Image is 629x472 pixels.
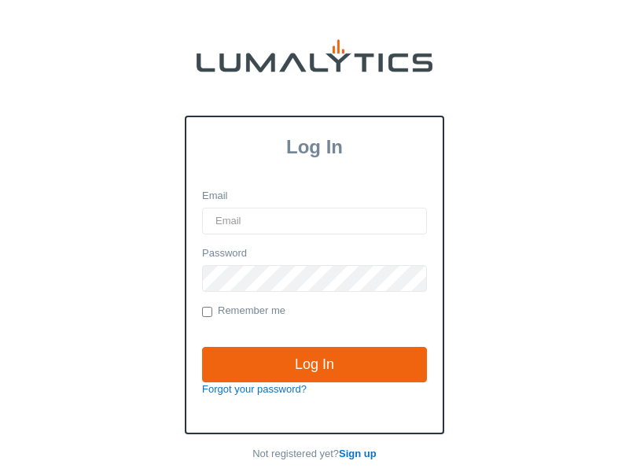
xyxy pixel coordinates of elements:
a: Forgot your password? [202,383,307,395]
input: Log In [202,347,427,383]
img: lumalytics-black-e9b537c871f77d9ce8d3a6940f85695cd68c596e3f819dc492052d1098752254.png [197,39,432,72]
label: Email [202,189,228,204]
label: Password [202,246,247,261]
p: Not registered yet? [185,447,444,462]
input: Email [202,208,427,234]
h3: Log In [186,136,443,158]
a: Sign up [339,448,377,459]
input: Remember me [202,307,212,317]
label: Remember me [202,304,285,319]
